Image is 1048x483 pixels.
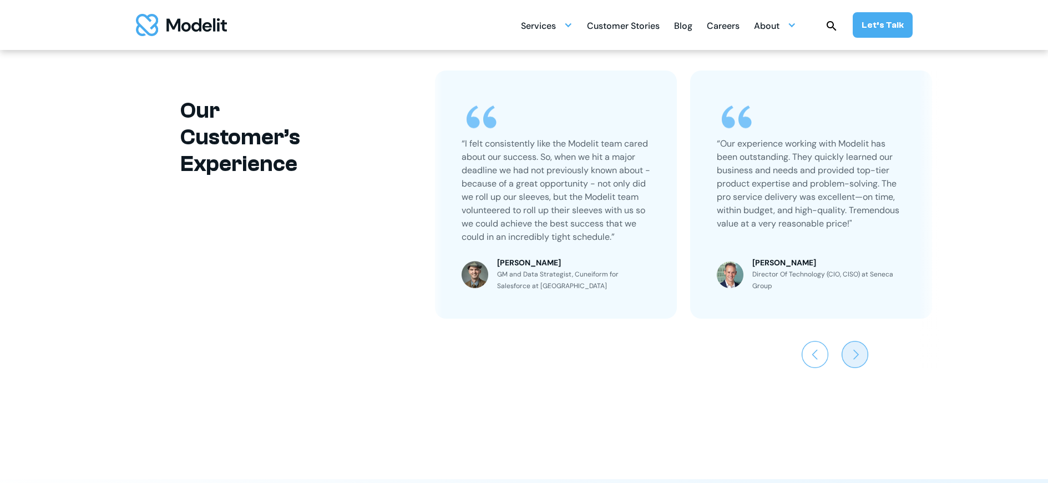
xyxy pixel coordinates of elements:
div: Next slide [842,341,868,368]
div: 2 / 3 [435,71,677,319]
p: “Our experience working with Modelit has been outstanding. They quickly learned our business and ... [717,137,905,230]
div: Director Of Technology (CIO, CISO) at Seneca Group [752,269,905,292]
img: quote icon [462,97,502,138]
div: Services [521,14,573,36]
h2: Our Customer’s Experience [180,97,337,177]
div: Blog [674,16,692,38]
div: Customer Stories [587,16,660,38]
div: 3 / 3 [690,71,932,319]
p: “I felt consistently like the Modelit team cared about our success. So, when we hit a major deadl... [462,137,650,244]
div: About [754,16,779,38]
div: About [754,14,796,36]
div: Previous slide [802,341,828,368]
div: Careers [707,16,740,38]
a: Let’s Talk [853,12,913,38]
div: [PERSON_NAME] [752,257,905,269]
img: quote icon [717,97,757,138]
div: Let’s Talk [862,19,904,31]
a: Careers [707,14,740,36]
a: Blog [674,14,692,36]
div: Services [521,16,556,38]
a: Customer Stories [587,14,660,36]
div: GM and Data Strategist, Cuneiform for Salesforce at [GEOGRAPHIC_DATA] [497,269,650,292]
div: [PERSON_NAME] [497,257,650,269]
img: modelit logo [136,14,227,36]
a: home [136,14,227,36]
